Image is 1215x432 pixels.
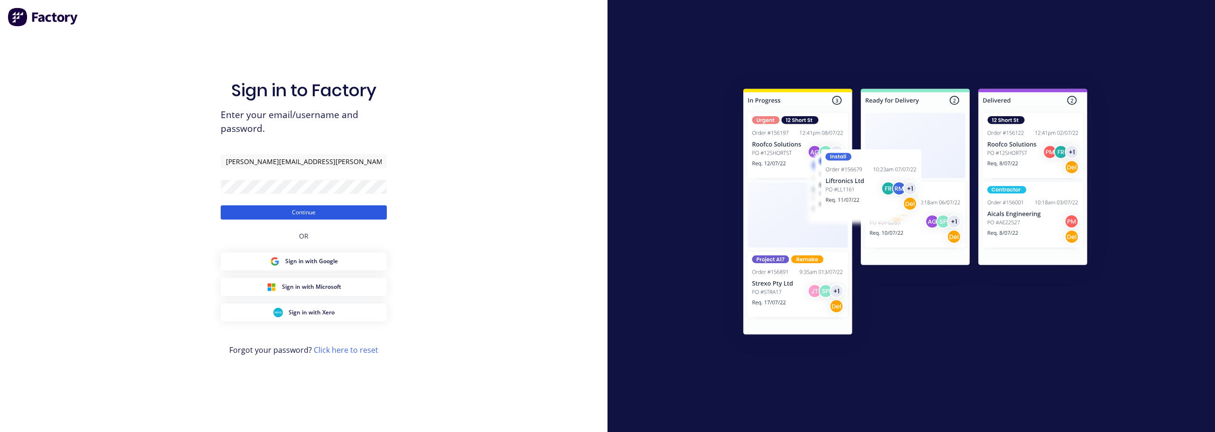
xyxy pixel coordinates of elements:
[221,154,387,168] input: Email/Username
[221,108,387,136] span: Enter your email/username and password.
[285,257,338,266] span: Sign in with Google
[270,257,280,266] img: Google Sign in
[273,308,283,317] img: Xero Sign in
[314,345,378,355] a: Click here to reset
[299,220,308,252] div: OR
[229,344,378,356] span: Forgot your password?
[722,70,1108,357] img: Sign in
[221,278,387,296] button: Microsoft Sign inSign in with Microsoft
[267,282,276,292] img: Microsoft Sign in
[282,283,341,291] span: Sign in with Microsoft
[289,308,335,317] span: Sign in with Xero
[231,80,376,101] h1: Sign in to Factory
[221,252,387,270] button: Google Sign inSign in with Google
[221,303,387,322] button: Xero Sign inSign in with Xero
[8,8,79,27] img: Factory
[221,205,387,220] button: Continue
